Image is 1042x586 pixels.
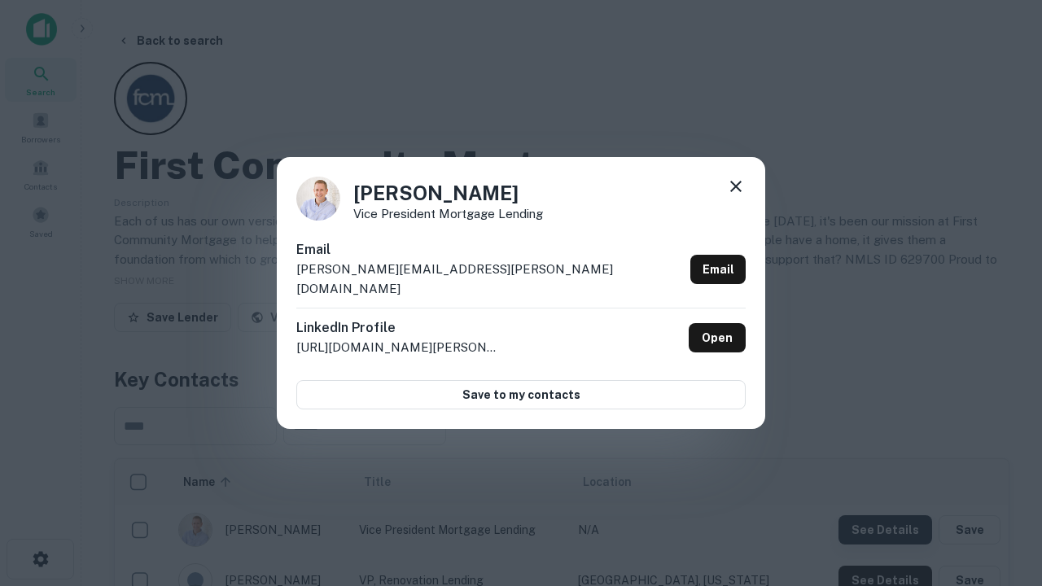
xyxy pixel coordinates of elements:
p: [PERSON_NAME][EMAIL_ADDRESS][PERSON_NAME][DOMAIN_NAME] [296,260,684,298]
h6: LinkedIn Profile [296,318,500,338]
iframe: Chat Widget [961,456,1042,534]
p: [URL][DOMAIN_NAME][PERSON_NAME] [296,338,500,357]
a: Open [689,323,746,352]
img: 1520878720083 [296,177,340,221]
a: Email [690,255,746,284]
p: Vice President Mortgage Lending [353,208,543,220]
h6: Email [296,240,684,260]
button: Save to my contacts [296,380,746,409]
h4: [PERSON_NAME] [353,178,543,208]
